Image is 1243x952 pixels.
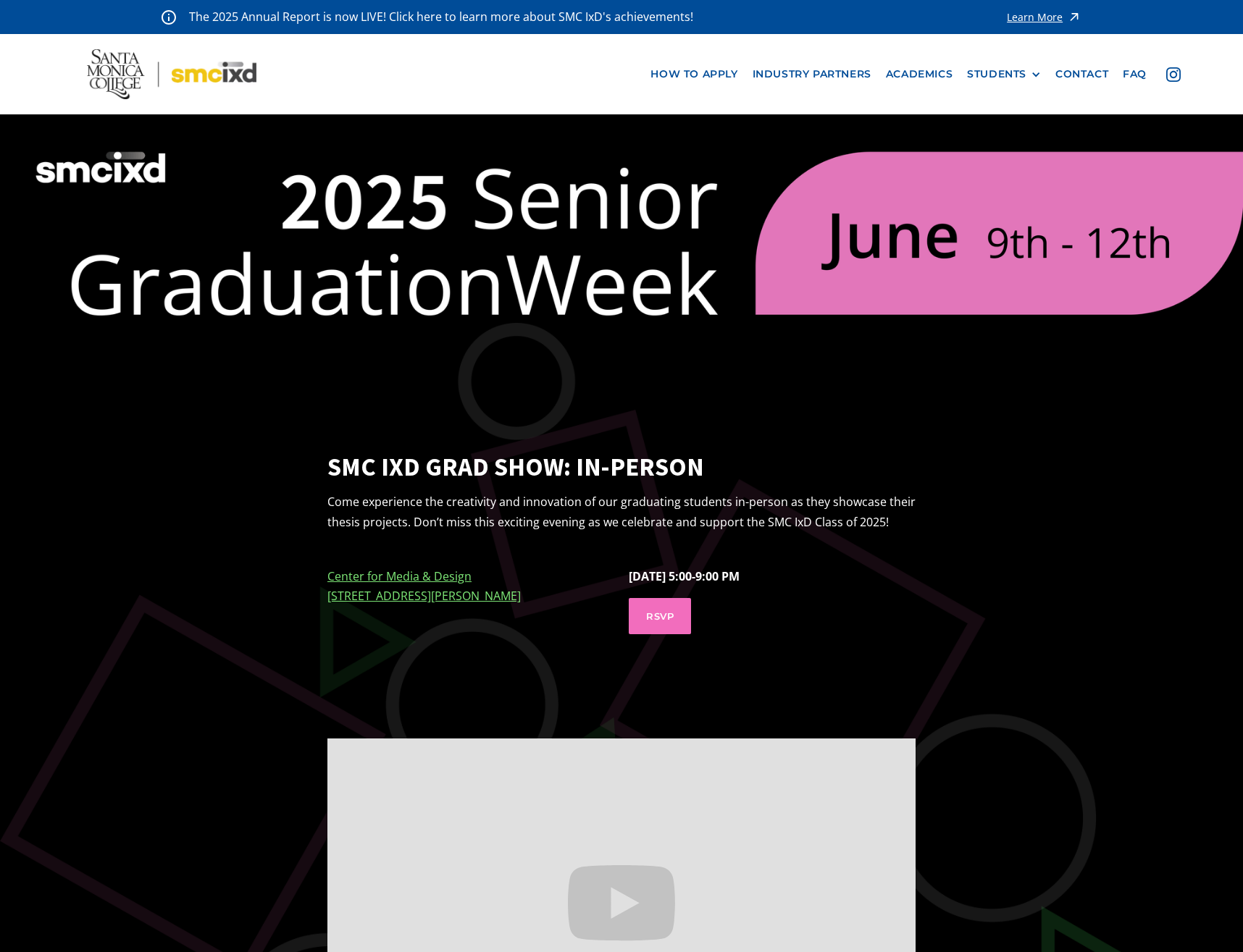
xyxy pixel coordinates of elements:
[162,9,176,25] img: icon - information - alert
[1166,67,1181,82] img: icon - instagram
[87,49,256,99] img: Santa Monica College - SMC IxD logo
[327,568,521,604] a: Center for Media & Design[STREET_ADDRESS][PERSON_NAME]
[327,450,916,485] strong: SMC IxD Grad Show: IN-PERSON
[1007,12,1063,22] div: Learn More
[327,567,614,606] p: ‍
[1048,61,1116,88] a: contact
[1067,7,1081,27] img: icon - arrow - alert
[745,61,879,88] a: industry partners
[189,7,695,27] p: The 2025 Annual Report is now LIVE! Click here to learn more about SMC IxD's achievements!
[967,68,1041,80] div: STUDENTS
[879,61,960,88] a: Academics
[1007,7,1081,27] a: Learn More
[629,567,916,586] p: [DATE] 5:00-9:00 PM
[327,492,916,531] p: Come experience the creativity and innovation of our graduating students in-person as they showca...
[967,68,1026,80] div: STUDENTS
[643,61,745,88] a: how to apply
[1116,61,1154,88] a: faq
[629,598,691,634] a: RSVP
